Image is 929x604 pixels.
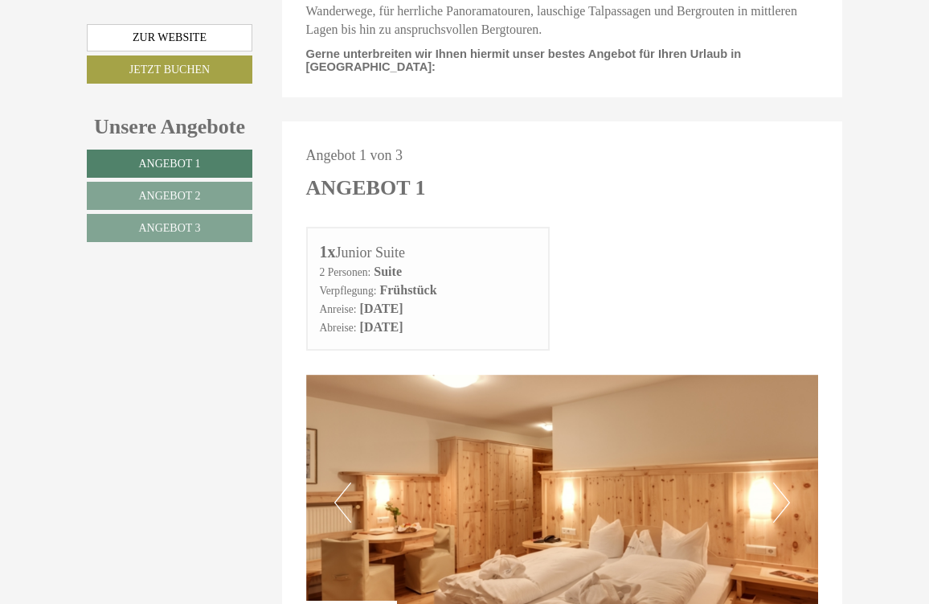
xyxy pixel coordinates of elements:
span: Angebot 1 von 3 [306,147,403,163]
a: Zur Website [87,24,252,51]
a: Jetzt buchen [87,55,252,84]
small: 2 Personen: [320,266,371,278]
small: Anreise: [320,303,357,315]
button: Previous [334,483,351,523]
b: Suite [374,265,402,278]
b: [DATE] [360,320,403,334]
span: Angebot 3 [138,222,200,234]
span: Angebot 2 [138,190,200,202]
div: Angebot 1 [306,173,426,203]
b: 1x [320,243,336,261]
small: Verpflegung: [320,285,377,297]
button: Next [773,483,790,523]
b: [DATE] [360,302,403,315]
span: Angebot 1 [138,158,200,170]
span: Gerne unterbreiten wir Ihnen hiermit unser bestes Angebot für Ihren Urlaub in [GEOGRAPHIC_DATA]: [306,47,742,73]
b: Frühstück [379,283,436,297]
small: Abreise: [320,322,357,334]
div: Unsere Angebote [87,112,252,142]
div: Junior Suite [320,240,537,264]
